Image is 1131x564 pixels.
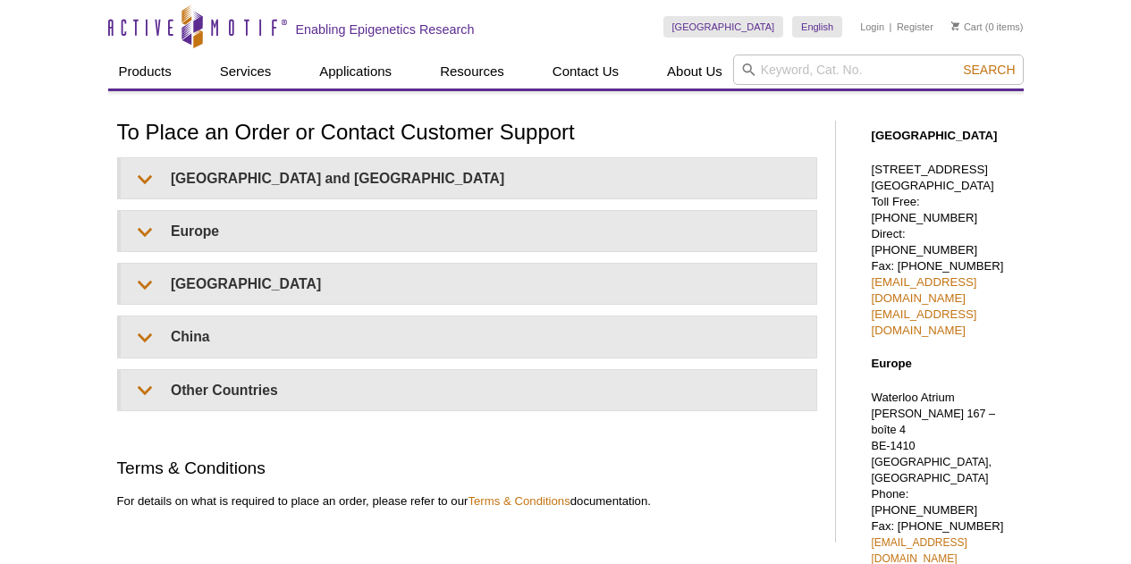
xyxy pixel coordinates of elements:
[117,456,817,480] h2: Terms & Conditions
[951,21,959,30] img: Your Cart
[108,55,182,88] a: Products
[209,55,283,88] a: Services
[897,21,933,33] a: Register
[121,211,816,251] summary: Europe
[890,16,892,38] li: |
[296,21,475,38] h2: Enabling Epigenetics Research
[733,55,1024,85] input: Keyword, Cat. No.
[860,21,884,33] a: Login
[468,494,570,508] a: Terms & Conditions
[121,264,816,304] summary: [GEOGRAPHIC_DATA]
[872,162,1015,339] p: [STREET_ADDRESS] [GEOGRAPHIC_DATA] Toll Free: [PHONE_NUMBER] Direct: [PHONE_NUMBER] Fax: [PHONE_N...
[121,316,816,357] summary: China
[951,16,1024,38] li: (0 items)
[872,307,977,337] a: [EMAIL_ADDRESS][DOMAIN_NAME]
[792,16,842,38] a: English
[542,55,629,88] a: Contact Us
[663,16,784,38] a: [GEOGRAPHIC_DATA]
[121,370,816,410] summary: Other Countries
[872,129,998,142] strong: [GEOGRAPHIC_DATA]
[117,493,817,509] p: For details on what is required to place an order, please refer to our documentation.
[872,408,996,484] span: [PERSON_NAME] 167 – boîte 4 BE-1410 [GEOGRAPHIC_DATA], [GEOGRAPHIC_DATA]
[308,55,402,88] a: Applications
[872,275,977,305] a: [EMAIL_ADDRESS][DOMAIN_NAME]
[963,63,1015,77] span: Search
[121,158,816,198] summary: [GEOGRAPHIC_DATA] and [GEOGRAPHIC_DATA]
[656,55,733,88] a: About Us
[958,62,1020,78] button: Search
[872,357,912,370] strong: Europe
[429,55,515,88] a: Resources
[951,21,983,33] a: Cart
[117,121,817,147] h1: To Place an Order or Contact Customer Support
